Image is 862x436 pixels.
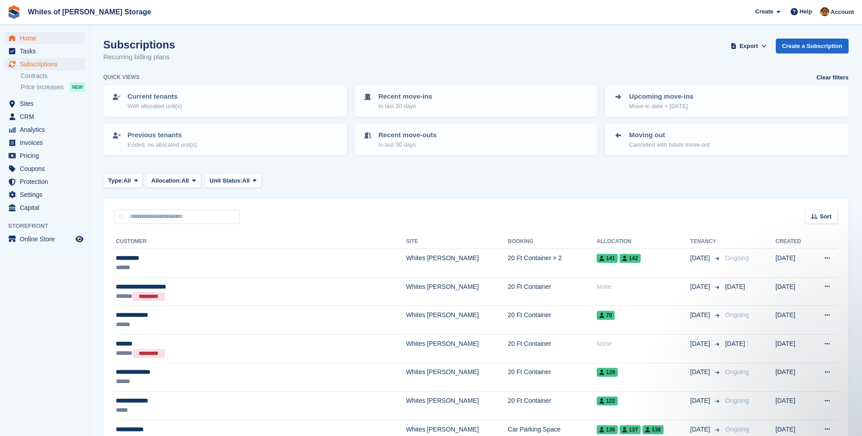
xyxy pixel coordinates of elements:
[378,102,432,111] p: In last 30 days
[355,125,597,154] a: Recent move-outs In last 30 days
[690,235,721,249] th: Tenancy
[775,334,811,363] td: [DATE]
[4,110,85,123] a: menu
[74,234,85,244] a: Preview store
[690,367,712,377] span: [DATE]
[820,212,831,221] span: Sort
[597,235,690,249] th: Allocation
[21,82,85,92] a: Price increases NEW
[597,254,618,263] span: 141
[597,339,690,349] div: None
[406,306,508,335] td: Whites [PERSON_NAME]
[128,140,197,149] p: Ended, no allocated unit(s)
[20,97,74,110] span: Sites
[4,123,85,136] a: menu
[20,32,74,44] span: Home
[4,97,85,110] a: menu
[642,425,664,434] span: 138
[20,233,74,245] span: Online Store
[4,162,85,175] a: menu
[776,39,849,53] a: Create a Subscription
[20,45,74,57] span: Tasks
[355,86,597,116] a: Recent move-ins In last 30 days
[690,310,712,320] span: [DATE]
[606,125,848,154] a: Moving out Cancelled with future move-out
[4,32,85,44] a: menu
[690,396,712,405] span: [DATE]
[629,92,693,102] p: Upcoming move-ins
[406,392,508,420] td: Whites [PERSON_NAME]
[378,92,432,102] p: Recent move-ins
[729,39,769,53] button: Export
[20,58,74,70] span: Subscriptions
[508,277,597,306] td: 20 Ft Container
[20,136,74,149] span: Invoices
[629,140,709,149] p: Cancelled with future move-out
[114,235,406,249] th: Customer
[725,426,749,433] span: Ongoing
[739,42,758,51] span: Export
[508,249,597,278] td: 20 Ft Container × 2
[690,339,712,349] span: [DATE]
[597,368,618,377] span: 129
[725,397,749,404] span: Ongoing
[151,176,181,185] span: Allocation:
[816,73,849,82] a: Clear filters
[775,249,811,278] td: [DATE]
[20,175,74,188] span: Protection
[406,363,508,392] td: Whites [PERSON_NAME]
[378,130,437,140] p: Recent move-outs
[755,7,773,16] span: Create
[20,188,74,201] span: Settings
[104,125,346,154] a: Previous tenants Ended, no allocated unit(s)
[606,86,848,116] a: Upcoming move-ins Move-in date > [DATE]
[690,282,712,292] span: [DATE]
[103,173,143,188] button: Type: All
[4,188,85,201] a: menu
[620,254,641,263] span: 142
[20,201,74,214] span: Capital
[831,8,854,17] span: Account
[629,102,693,111] p: Move-in date > [DATE]
[508,306,597,335] td: 20 Ft Container
[4,175,85,188] a: menu
[20,110,74,123] span: CRM
[597,425,618,434] span: 136
[629,130,709,140] p: Moving out
[103,39,175,51] h1: Subscriptions
[128,130,197,140] p: Previous tenants
[123,176,131,185] span: All
[508,363,597,392] td: 20 Ft Container
[725,340,745,347] span: [DATE]
[775,306,811,335] td: [DATE]
[4,58,85,70] a: menu
[597,397,618,405] span: 122
[4,201,85,214] a: menu
[597,311,615,320] span: 70
[820,7,829,16] img: Eddie White
[103,73,140,81] h6: Quick views
[4,45,85,57] a: menu
[775,277,811,306] td: [DATE]
[181,176,189,185] span: All
[406,249,508,278] td: Whites [PERSON_NAME]
[21,83,64,92] span: Price increases
[24,4,155,19] a: Whites of [PERSON_NAME] Storage
[128,92,182,102] p: Current tenants
[725,283,745,290] span: [DATE]
[103,52,175,62] p: Recurring billing plans
[690,425,712,434] span: [DATE]
[725,368,749,375] span: Ongoing
[508,392,597,420] td: 20 Ft Container
[20,123,74,136] span: Analytics
[508,235,597,249] th: Booking
[108,176,123,185] span: Type:
[378,140,437,149] p: In last 30 days
[146,173,201,188] button: Allocation: All
[406,277,508,306] td: Whites [PERSON_NAME]
[20,162,74,175] span: Coupons
[21,72,85,80] a: Contracts
[690,253,712,263] span: [DATE]
[104,86,346,116] a: Current tenants With allocated unit(s)
[775,392,811,420] td: [DATE]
